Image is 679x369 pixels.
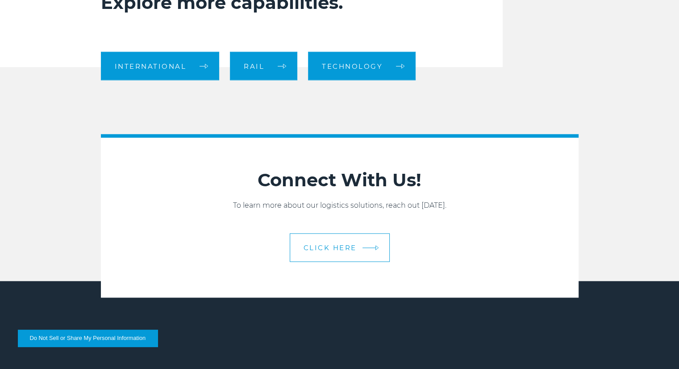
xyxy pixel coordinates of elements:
p: To learn more about our logistics solutions, reach out [DATE]. [101,200,579,211]
a: Technology arrow arrow [308,52,416,80]
iframe: Chat Widget [634,326,679,369]
span: International [115,63,187,69]
h2: Connect With Us! [101,169,579,191]
span: CLICK HERE [304,244,357,251]
span: Technology [322,63,383,69]
button: Do Not Sell or Share My Personal Information [18,330,158,347]
img: arrow [375,245,379,250]
a: CLICK HERE arrow arrow [290,233,390,262]
a: International arrow arrow [101,52,220,80]
a: Rail arrow arrow [230,52,297,80]
span: Rail [244,63,264,69]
